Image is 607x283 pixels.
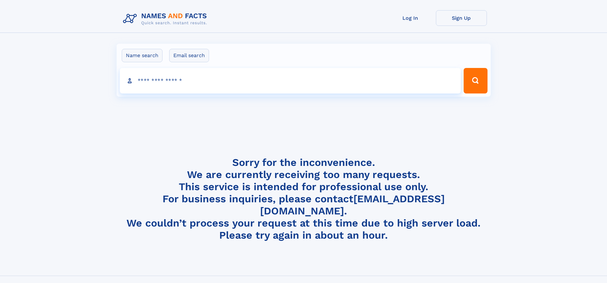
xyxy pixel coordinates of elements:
[120,68,461,93] input: search input
[436,10,487,26] a: Sign Up
[260,193,445,217] a: [EMAIL_ADDRESS][DOMAIN_NAME]
[122,49,163,62] label: Name search
[169,49,209,62] label: Email search
[385,10,436,26] a: Log In
[120,156,487,242] h4: Sorry for the inconvenience. We are currently receiving too many requests. This service is intend...
[120,10,212,27] img: Logo Names and Facts
[464,68,487,93] button: Search Button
